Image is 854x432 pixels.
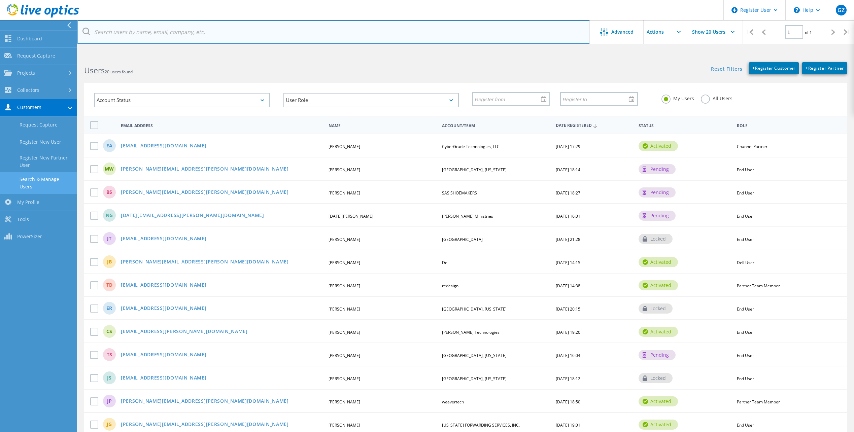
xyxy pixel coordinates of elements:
div: activated [639,280,678,290]
span: [GEOGRAPHIC_DATA], [US_STATE] [442,306,507,312]
span: JB [107,259,112,264]
span: [DATE] 18:14 [556,167,580,173]
span: [GEOGRAPHIC_DATA], [US_STATE] [442,376,507,382]
span: Partner Team Member [737,283,780,289]
span: JS [107,375,111,380]
a: [PERSON_NAME][EMAIL_ADDRESS][PERSON_NAME][DOMAIN_NAME] [121,167,289,172]
span: BS [106,190,112,194]
a: Live Optics Dashboard [7,14,79,19]
div: pending [639,164,676,174]
div: pending [639,187,676,197]
span: [PERSON_NAME] [329,237,360,242]
span: [DATE] 21:28 [556,237,580,242]
span: redesign [442,283,458,289]
span: of 1 [805,30,812,35]
div: activated [639,396,678,406]
a: [EMAIL_ADDRESS][DOMAIN_NAME] [121,236,207,242]
span: Status [639,124,731,128]
a: [EMAIL_ADDRESS][DOMAIN_NAME] [121,143,207,149]
span: [US_STATE] FORWARDING SERVICES, INC. [442,422,520,428]
b: Users [84,65,105,76]
b: + [752,65,755,71]
svg: \n [794,7,800,13]
div: locked [639,373,673,383]
span: [PERSON_NAME] [329,260,360,265]
span: [PERSON_NAME] [329,144,360,149]
span: Email Address [121,124,323,128]
span: JG [107,422,112,427]
span: [DATE] 16:04 [556,353,580,358]
a: [EMAIL_ADDRESS][DOMAIN_NAME] [121,352,207,358]
div: locked [639,303,673,314]
span: Role [737,124,837,128]
div: | [840,20,854,44]
span: End User [737,237,754,242]
span: End User [737,306,754,312]
span: Account/Team [442,124,550,128]
span: [PERSON_NAME] Technologies [442,329,500,335]
div: locked [639,234,673,244]
span: [DATE] 19:20 [556,329,580,335]
span: [GEOGRAPHIC_DATA] [442,237,483,242]
div: pending [639,211,676,221]
span: Advanced [611,30,634,34]
span: Date Registered [556,123,633,128]
a: [EMAIL_ADDRESS][DOMAIN_NAME] [121,283,207,288]
a: [DATE][EMAIL_ADDRESS][PERSON_NAME][DOMAIN_NAME] [121,213,264,219]
a: [EMAIL_ADDRESS][DOMAIN_NAME] [121,375,207,381]
span: [DATE] 18:50 [556,399,580,405]
span: ER [106,306,112,311]
span: [GEOGRAPHIC_DATA], [US_STATE] [442,167,507,173]
span: [DATE][PERSON_NAME] [329,213,373,219]
span: [PERSON_NAME] [329,353,360,358]
span: End User [737,213,754,219]
span: TS [107,352,112,357]
span: 20 users found [105,69,133,75]
span: MW [105,167,114,171]
a: [PERSON_NAME][EMAIL_ADDRESS][PERSON_NAME][DOMAIN_NAME] [121,259,289,265]
span: [PERSON_NAME] [329,422,360,428]
span: [PERSON_NAME] [329,167,360,173]
span: [PERSON_NAME] Ministries [442,213,493,219]
span: weavertech [442,399,464,405]
label: All Users [701,95,732,101]
span: End User [737,353,754,358]
span: Dell User [737,260,754,265]
div: User Role [283,93,459,107]
span: [DATE] 14:38 [556,283,580,289]
label: My Users [661,95,694,101]
span: End User [737,329,754,335]
a: +Register Partner [802,62,847,74]
div: activated [639,327,678,337]
span: SAS SHOEMAKERS [442,190,477,196]
div: Account Status [94,93,270,107]
span: End User [737,190,754,196]
input: Register from [473,93,545,105]
div: activated [639,420,678,430]
span: Partner Team Member [737,399,780,405]
span: TD [106,283,112,287]
span: [DATE] 14:15 [556,260,580,265]
a: [PERSON_NAME][EMAIL_ADDRESS][PERSON_NAME][DOMAIN_NAME] [121,422,289,428]
a: [EMAIL_ADDRESS][DOMAIN_NAME] [121,306,207,312]
span: CyberGrade Technologies, LLC [442,144,500,149]
span: [DATE] 20:15 [556,306,580,312]
span: JP [107,399,112,403]
span: [DATE] 19:01 [556,422,580,428]
span: [DATE] 18:12 [556,376,580,382]
span: Register Partner [806,65,844,71]
input: Search users by name, email, company, etc. [77,20,590,44]
span: End User [737,422,754,428]
span: JT [107,236,111,241]
div: pending [639,350,676,360]
span: [DATE] 17:29 [556,144,580,149]
input: Register to [561,93,633,105]
a: +Register Customer [749,62,799,74]
span: CS [106,329,112,334]
span: [DATE] 18:27 [556,190,580,196]
span: NG [106,213,113,218]
div: | [743,20,757,44]
a: [PERSON_NAME][EMAIL_ADDRESS][PERSON_NAME][DOMAIN_NAME] [121,190,289,195]
span: Channel Partner [737,144,767,149]
span: [GEOGRAPHIC_DATA], [US_STATE] [442,353,507,358]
